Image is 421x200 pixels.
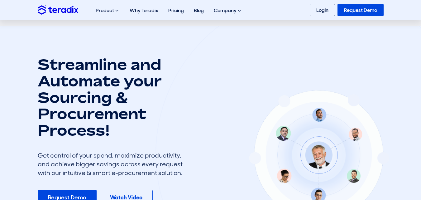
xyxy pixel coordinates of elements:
div: Get control of your spend, maximize productivity, and achieve bigger savings across every request... [38,151,187,177]
div: Product [91,1,125,21]
h1: Streamline and Automate your Sourcing & Procurement Process! [38,56,187,139]
a: Blog [189,1,209,20]
a: Why Teradix [125,1,163,20]
a: Pricing [163,1,189,20]
div: Company [209,1,247,21]
a: Login [310,4,335,16]
a: Request Demo [337,4,384,16]
img: Teradix logo [38,5,78,14]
